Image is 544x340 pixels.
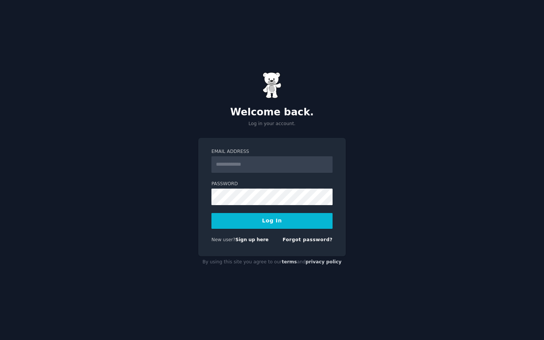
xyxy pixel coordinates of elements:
p: Log in your account. [198,121,346,127]
label: Password [211,181,333,187]
h2: Welcome back. [198,106,346,118]
div: By using this site you agree to our and [198,256,346,268]
a: Forgot password? [283,237,333,242]
a: terms [282,259,297,264]
button: Log In [211,213,333,229]
a: privacy policy [305,259,342,264]
img: Gummy Bear [263,72,281,98]
a: Sign up here [236,237,269,242]
span: New user? [211,237,236,242]
label: Email Address [211,148,333,155]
